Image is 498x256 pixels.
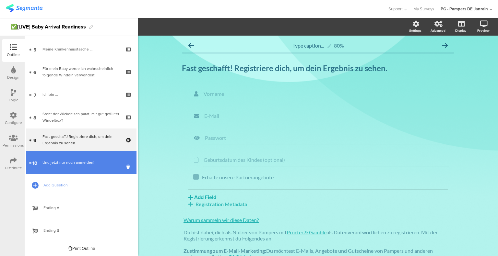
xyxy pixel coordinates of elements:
div: Meine Krankenhaustasche … [42,46,120,52]
p: Erhalte unsere Partnerangebote [202,174,445,180]
div: Design [7,74,19,80]
img: segmanta logo [6,4,42,12]
div: Logic [9,97,18,103]
div: Für mein Baby werde ich wahrscheinlich folgende Windeln verwenden: [42,65,120,78]
div: Preview [477,28,490,33]
a: Ending B [26,219,136,242]
div: ✅[LIVE] Baby Arrival Readiness [11,22,86,32]
a: 7 Ich bin ... [26,83,136,106]
button: Add Field [188,194,216,201]
div: Distribute [5,165,22,171]
span: Ending A [43,205,126,211]
a: Warum sammeln wir diese Daten? [184,217,259,223]
input: Type field title... [204,91,448,97]
span: 6 [33,68,36,75]
span: Support [388,6,403,12]
div: Steht der Wickeltisch parat, mit gut gefüllter Windelbox? [42,111,120,124]
div: Und jetzt nur noch anmelden! [42,159,120,166]
span: 8 [33,114,36,121]
span: Passwort [205,135,448,141]
span: 10 [32,159,37,166]
div: Fast geschafft! Registriere dich, um dein Ergebnis zu sehen. [42,133,120,146]
a: 9 Fast geschafft! Registriere dich, um dein Ergebnis zu sehen. [26,128,136,151]
input: Type field title... [204,113,448,119]
i: Delete [126,164,132,170]
strong: Zustimmung zum E-Mail-Marketing: [184,248,266,254]
span: 5 [33,46,36,53]
span: Add Question [43,182,126,188]
span: 9 [33,136,36,143]
a: 10 Und jetzt nur noch anmelden! [26,151,136,174]
a: Procter & Gamble [287,229,326,235]
div: Permissions [3,142,24,148]
a: 8 Steht der Wickeltisch parat, mit gut gefüllter Windelbox? [26,106,136,128]
span: Type caption... [292,42,324,49]
p: Du bist dabei, dich als Nutzer von Pampers mit als Datenverantwortlichen zu registrieren. Mit der... [184,229,453,241]
div: Display [455,28,466,33]
div: PG - Pampers DE Janrain [441,6,488,12]
input: Type field title... [204,157,448,163]
div: Registration Metadata [188,201,448,207]
div: Ich bin ... [42,91,120,98]
a: 6 Für mein Baby werde ich wahrscheinlich folgende Windeln verwenden: [26,61,136,83]
span: Ending B [43,227,126,234]
span: 7 [34,91,36,98]
a: 5 Meine Krankenhaustasche … [26,38,136,61]
div: 80% [334,42,344,49]
a: Ending A [26,196,136,219]
div: Configure [5,120,22,126]
div: Settings [409,28,421,33]
div: Advanced [431,28,445,33]
div: Print Outline [68,245,95,251]
strong: Fast geschafft! Registriere dich, um dein Ergebnis zu sehen. [182,63,387,73]
div: Outline [7,52,20,58]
